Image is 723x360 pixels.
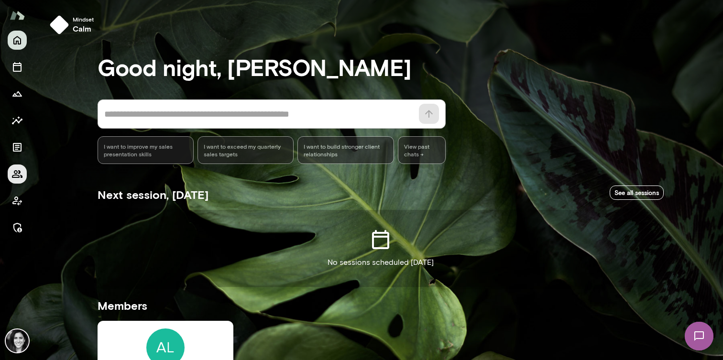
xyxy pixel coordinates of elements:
[8,164,27,184] button: Members
[50,15,69,34] img: mindset
[197,136,294,164] div: I want to exceed my quarterly sales targets
[8,218,27,237] button: Manage
[8,31,27,50] button: Home
[8,138,27,157] button: Documents
[8,57,27,76] button: Sessions
[8,111,27,130] button: Insights
[10,6,25,24] img: Mento
[398,136,446,164] span: View past chats ->
[8,191,27,210] button: Client app
[98,187,208,202] h5: Next session, [DATE]
[73,15,94,23] span: Mindset
[98,54,664,80] h3: Good night, [PERSON_NAME]
[46,11,101,38] button: Mindsetcalm
[8,84,27,103] button: Growth Plan
[6,329,29,352] img: Jamie Albers
[98,298,664,313] h5: Members
[328,257,434,268] p: No sessions scheduled [DATE]
[98,136,194,164] div: I want to improve my sales presentation skills
[297,136,394,164] div: I want to build stronger client relationships
[610,185,664,200] a: See all sessions
[304,142,387,158] span: I want to build stronger client relationships
[73,23,94,34] h6: calm
[204,142,287,158] span: I want to exceed my quarterly sales targets
[104,142,187,158] span: I want to improve my sales presentation skills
